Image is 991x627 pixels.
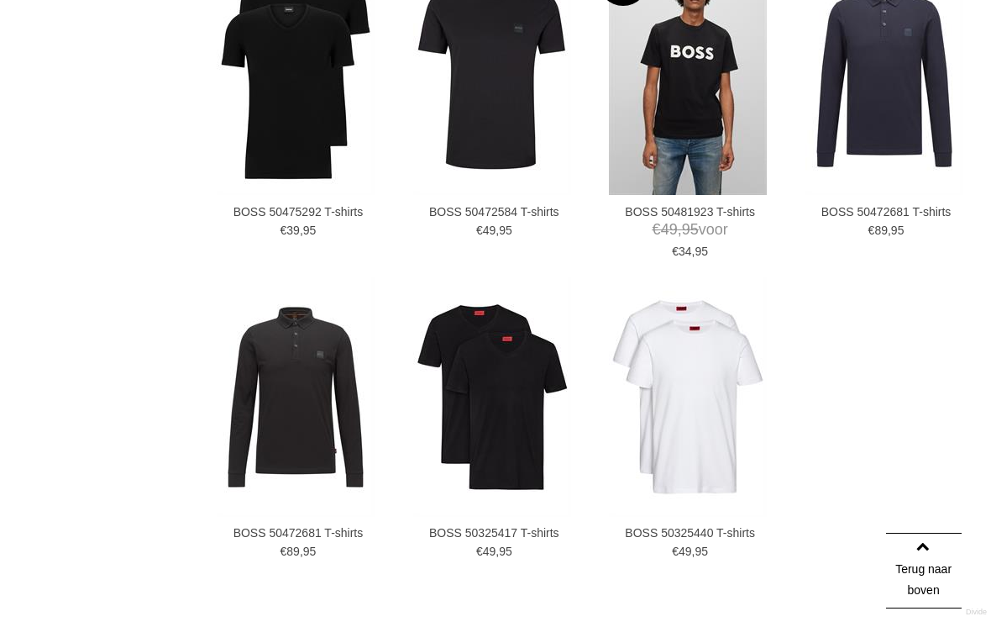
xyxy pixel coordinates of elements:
span: 95 [499,224,512,237]
span: 49 [483,545,496,558]
a: BOSS 50475292 T-shirts [213,204,383,219]
span: 34 [679,245,692,258]
span: 95 [682,221,699,238]
a: BOSS 50325417 T-shirts [409,525,579,540]
a: BOSS 50481923 T-shirts [606,204,775,219]
span: , [495,545,499,558]
span: , [692,545,695,558]
a: Terug naar boven [886,533,962,609]
img: BOSS 50472681 T-shirts [217,277,375,517]
span: voor [606,219,775,240]
span: , [678,221,682,238]
span: 95 [695,545,709,558]
a: BOSS 50472681 T-shirts [801,204,971,219]
span: 95 [303,545,317,558]
span: 49 [661,221,678,238]
img: BOSS 50325440 T-shirts [609,277,767,517]
span: € [281,545,287,558]
span: , [495,224,499,237]
a: BOSS 50325440 T-shirts [606,525,775,540]
a: BOSS 50472681 T-shirts [213,525,383,540]
span: , [300,545,303,558]
span: € [672,545,679,558]
span: 95 [499,545,512,558]
span: € [672,245,679,258]
span: € [476,545,483,558]
span: 39 [286,224,300,237]
a: BOSS 50472584 T-shirts [409,204,579,219]
span: 49 [679,545,692,558]
span: € [281,224,287,237]
span: € [653,221,661,238]
span: 89 [286,545,300,558]
span: , [300,224,303,237]
span: 95 [695,245,709,258]
span: € [868,224,875,237]
span: 89 [874,224,888,237]
span: 95 [891,224,904,237]
img: BOSS 50325417 T-shirts [413,277,571,517]
span: , [692,245,695,258]
span: € [476,224,483,237]
span: 95 [303,224,317,237]
span: , [888,224,891,237]
span: 49 [483,224,496,237]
